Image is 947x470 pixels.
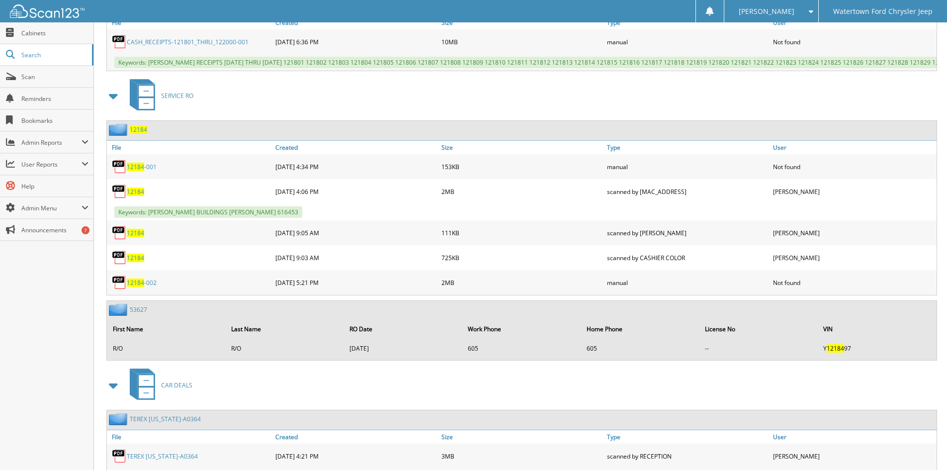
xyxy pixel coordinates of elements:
[127,188,144,196] a: 12184
[21,51,87,59] span: Search
[771,16,937,29] a: User
[604,273,771,292] div: manual
[82,226,89,234] div: 7
[273,157,439,177] div: [DATE] 4:34 PM
[739,8,794,14] span: [PERSON_NAME]
[439,446,605,466] div: 3MB
[21,116,88,125] span: Bookmarks
[161,381,192,389] span: CAR DEALS
[604,16,771,29] a: Type
[604,446,771,466] div: scanned by RECEPTION
[127,38,249,46] a: CASH_RECEIPTS-121801_THRU_122000-001
[112,184,127,199] img: PDF.png
[604,223,771,243] div: scanned by [PERSON_NAME]
[109,303,130,316] img: folder2.png
[439,248,605,268] div: 725KB
[771,430,937,444] a: User
[604,182,771,201] div: scanned by [MAC_ADDRESS]
[108,319,225,339] th: First Name
[112,159,127,174] img: PDF.png
[21,138,82,147] span: Admin Reports
[582,340,699,357] td: 605
[114,206,302,218] span: Keywords: [PERSON_NAME] BUILDINGS [PERSON_NAME] 616453
[273,446,439,466] div: [DATE] 4:21 PM
[273,430,439,444] a: Created
[130,305,147,314] a: 53627
[818,319,936,339] th: VIN
[604,430,771,444] a: Type
[771,141,937,154] a: User
[604,248,771,268] div: scanned by CASHIER COLOR
[273,32,439,52] div: [DATE] 6:36 PM
[439,32,605,52] div: 10MB
[109,123,130,136] img: folder2.png
[273,248,439,268] div: [DATE] 9:03 AM
[771,273,937,292] div: Not found
[700,340,817,357] td: --
[344,319,462,339] th: RO Date
[226,319,344,339] th: Last Name
[344,340,462,357] td: [DATE]
[582,319,699,339] th: Home Phone
[112,449,127,464] img: PDF.png
[21,29,88,37] span: Cabinets
[10,4,85,18] img: scan123-logo-white.svg
[439,182,605,201] div: 2MB
[112,275,127,290] img: PDF.png
[127,229,144,237] a: 12184
[127,279,157,287] a: 12184-002
[21,94,88,103] span: Reminders
[273,273,439,292] div: [DATE] 5:21 PM
[439,223,605,243] div: 111KB
[21,226,88,234] span: Announcements
[463,319,580,339] th: Work Phone
[818,340,936,357] td: Y 97
[439,273,605,292] div: 2MB
[124,366,192,405] a: CAR DEALS
[700,319,817,339] th: License No
[130,125,147,134] a: 12184
[127,254,144,262] a: 12184
[771,157,937,177] div: Not found
[127,163,157,171] a: 12184-001
[130,415,201,423] a: TEREX [US_STATE]-A0364
[112,225,127,240] img: PDF.png
[124,76,193,115] a: SERVICE RO
[439,16,605,29] a: Size
[771,32,937,52] div: Not found
[109,413,130,425] img: folder2.png
[161,92,193,100] span: SERVICE RO
[108,340,225,357] td: R/O
[273,223,439,243] div: [DATE] 9:05 AM
[273,141,439,154] a: Created
[604,32,771,52] div: manual
[107,430,273,444] a: File
[771,446,937,466] div: [PERSON_NAME]
[604,157,771,177] div: manual
[112,34,127,49] img: PDF.png
[21,73,88,81] span: Scan
[21,204,82,212] span: Admin Menu
[127,452,198,461] a: TEREX [US_STATE]-A0364
[107,16,273,29] a: File
[21,160,82,169] span: User Reports
[771,248,937,268] div: [PERSON_NAME]
[273,182,439,201] div: [DATE] 4:06 PM
[771,223,937,243] div: [PERSON_NAME]
[127,163,144,171] span: 12184
[273,16,439,29] a: Created
[463,340,580,357] td: 605
[107,141,273,154] a: File
[112,250,127,265] img: PDF.png
[439,141,605,154] a: Size
[127,279,144,287] span: 12184
[439,157,605,177] div: 153KB
[771,182,937,201] div: [PERSON_NAME]
[827,344,844,353] span: 12184
[439,430,605,444] a: Size
[833,8,933,14] span: Watertown Ford Chrysler Jeep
